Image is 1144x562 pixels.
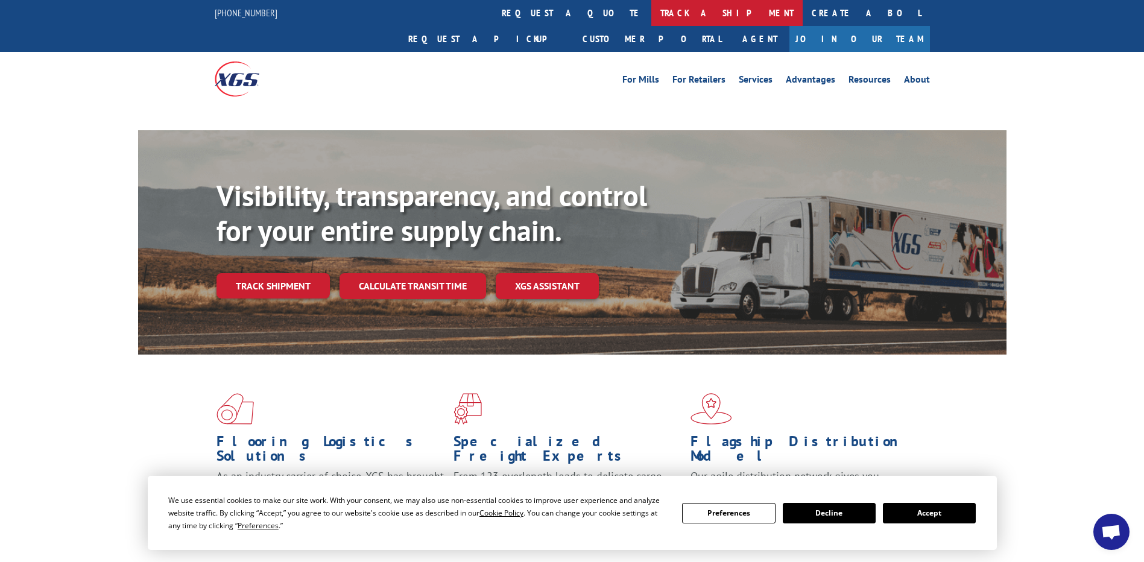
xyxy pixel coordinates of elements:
[216,177,647,249] b: Visibility, transparency, and control for your entire supply chain.
[399,26,574,52] a: Request a pickup
[453,393,482,425] img: xgs-icon-focused-on-flooring-red
[168,494,668,532] div: We use essential cookies to make our site work. With your consent, we may also use non-essential ...
[215,7,277,19] a: [PHONE_NUMBER]
[786,75,835,88] a: Advantages
[479,508,523,518] span: Cookie Policy
[453,469,681,523] p: From 123 overlength loads to delicate cargo, our experienced staff knows the best way to move you...
[216,434,444,469] h1: Flooring Logistics Solutions
[672,75,725,88] a: For Retailers
[691,393,732,425] img: xgs-icon-flagship-distribution-model-red
[453,434,681,469] h1: Specialized Freight Experts
[238,520,279,531] span: Preferences
[622,75,659,88] a: For Mills
[682,503,775,523] button: Preferences
[340,273,486,299] a: Calculate transit time
[883,503,976,523] button: Accept
[1093,514,1130,550] div: Open chat
[730,26,789,52] a: Agent
[691,434,918,469] h1: Flagship Distribution Model
[148,476,997,550] div: Cookie Consent Prompt
[739,75,773,88] a: Services
[216,469,444,512] span: As an industry carrier of choice, XGS has brought innovation and dedication to flooring logistics...
[789,26,930,52] a: Join Our Team
[849,75,891,88] a: Resources
[574,26,730,52] a: Customer Portal
[216,273,330,298] a: Track shipment
[496,273,599,299] a: XGS ASSISTANT
[904,75,930,88] a: About
[216,393,254,425] img: xgs-icon-total-supply-chain-intelligence-red
[691,469,912,497] span: Our agile distribution network gives you nationwide inventory management on demand.
[783,503,876,523] button: Decline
